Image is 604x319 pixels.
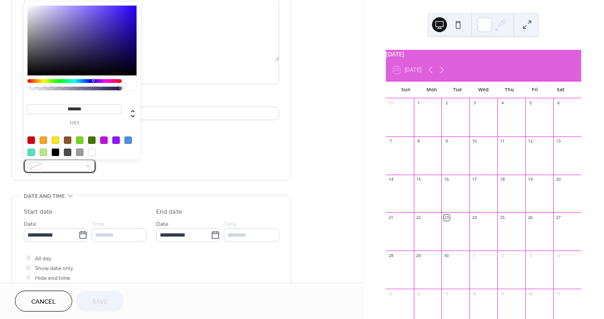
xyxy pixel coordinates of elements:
[64,136,71,144] div: #8B572A
[416,253,421,258] div: 29
[556,291,561,297] div: 11
[24,191,65,201] span: Date and time
[556,101,561,106] div: 6
[444,101,449,106] div: 2
[496,81,522,98] div: Thu
[24,207,53,217] div: Start date
[64,149,71,156] div: #4A4A4A
[444,253,449,258] div: 30
[500,215,505,220] div: 25
[224,219,237,229] span: Time
[556,138,561,144] div: 13
[393,81,419,98] div: Sun
[522,81,548,98] div: Fri
[416,101,421,106] div: 1
[528,215,533,220] div: 26
[556,176,561,182] div: 20
[76,149,83,156] div: #9B9B9B
[388,291,393,297] div: 5
[388,215,393,220] div: 21
[416,138,421,144] div: 8
[500,253,505,258] div: 2
[471,81,496,98] div: Wed
[528,101,533,106] div: 5
[528,176,533,182] div: 19
[27,121,122,126] label: hex
[156,207,182,217] div: End date
[416,176,421,182] div: 15
[388,253,393,258] div: 28
[548,81,574,98] div: Sat
[472,176,477,182] div: 17
[52,136,59,144] div: #F8E71C
[124,136,132,144] div: #4A90E2
[52,149,59,156] div: #000000
[472,138,477,144] div: 10
[472,291,477,297] div: 8
[24,219,36,229] span: Date
[444,138,449,144] div: 9
[528,291,533,297] div: 10
[35,254,51,264] span: All day
[35,273,70,283] span: Hide end time
[112,136,120,144] div: #9013FE
[445,81,470,98] div: Tue
[500,101,505,106] div: 4
[76,136,83,144] div: #7ED321
[31,297,56,307] span: Cancel
[24,95,277,105] div: Location
[556,215,561,220] div: 27
[386,50,581,59] div: [DATE]
[35,264,73,273] span: Show date only
[27,149,35,156] div: #50E3C2
[500,176,505,182] div: 18
[91,219,104,229] span: Time
[388,176,393,182] div: 14
[88,149,96,156] div: #FFFFFF
[472,215,477,220] div: 24
[88,136,96,144] div: #417505
[528,253,533,258] div: 3
[156,219,169,229] span: Date
[416,215,421,220] div: 22
[556,253,561,258] div: 4
[500,291,505,297] div: 9
[388,138,393,144] div: 7
[416,291,421,297] div: 6
[528,138,533,144] div: 12
[444,176,449,182] div: 16
[40,136,47,144] div: #F5A623
[419,81,445,98] div: Mon
[444,215,449,220] div: 23
[40,149,47,156] div: #B8E986
[15,291,72,312] button: Cancel
[472,101,477,106] div: 3
[500,138,505,144] div: 11
[472,253,477,258] div: 1
[388,101,393,106] div: 31
[100,136,108,144] div: #BD10E0
[27,136,35,144] div: #D0021B
[444,291,449,297] div: 7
